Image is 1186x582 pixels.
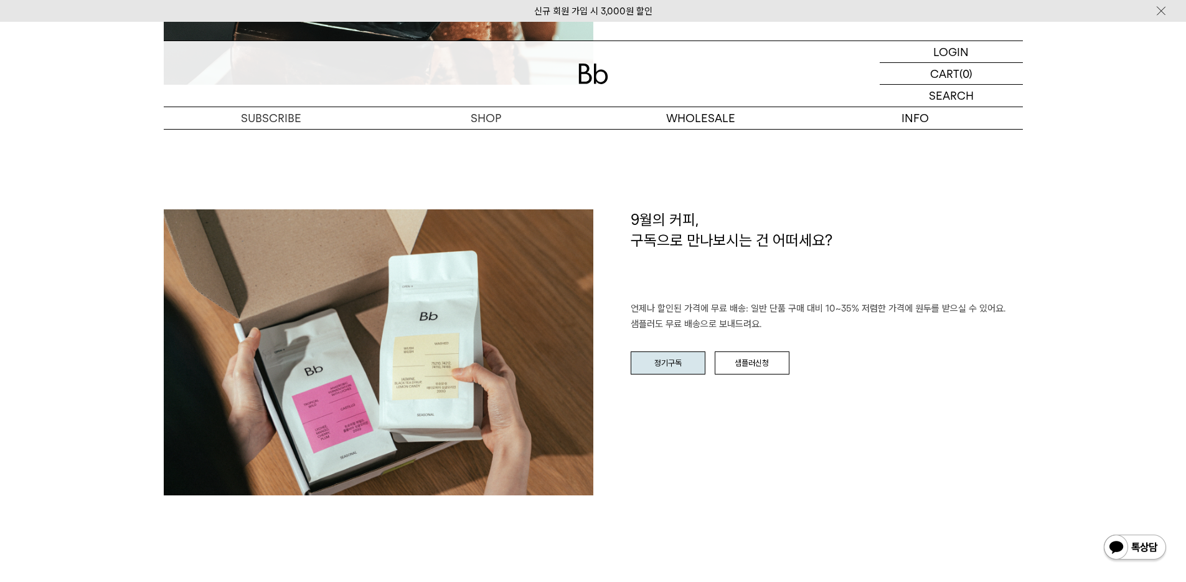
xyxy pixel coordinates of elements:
img: c5c329453f1186b4866a93014d588b8e_112149.jpg [164,209,593,495]
p: LOGIN [933,41,969,62]
p: CART [930,63,959,84]
h1: 9월의 커피, 구독으로 만나보시는 건 어떠세요? [631,209,1023,301]
a: CART (0) [880,63,1023,85]
a: SUBSCRIBE [164,107,379,129]
p: INFO [808,107,1023,129]
p: 언제나 할인된 가격에 무료 배송: 일반 단품 구매 대비 10~35% 저렴한 가격에 원두를 받으실 수 있어요. 샘플러도 무료 배송으로 보내드려요. [631,301,1023,333]
a: 신규 회원 가입 시 3,000원 할인 [534,6,652,17]
a: SHOP [379,107,593,129]
a: LOGIN [880,41,1023,63]
a: 정기구독 [631,351,705,375]
p: SEARCH [929,85,974,107]
p: WHOLESALE [593,107,808,129]
p: (0) [959,63,972,84]
a: 샘플러신청 [715,351,789,375]
img: 카카오톡 채널 1:1 채팅 버튼 [1103,533,1167,563]
img: 로고 [578,64,608,84]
